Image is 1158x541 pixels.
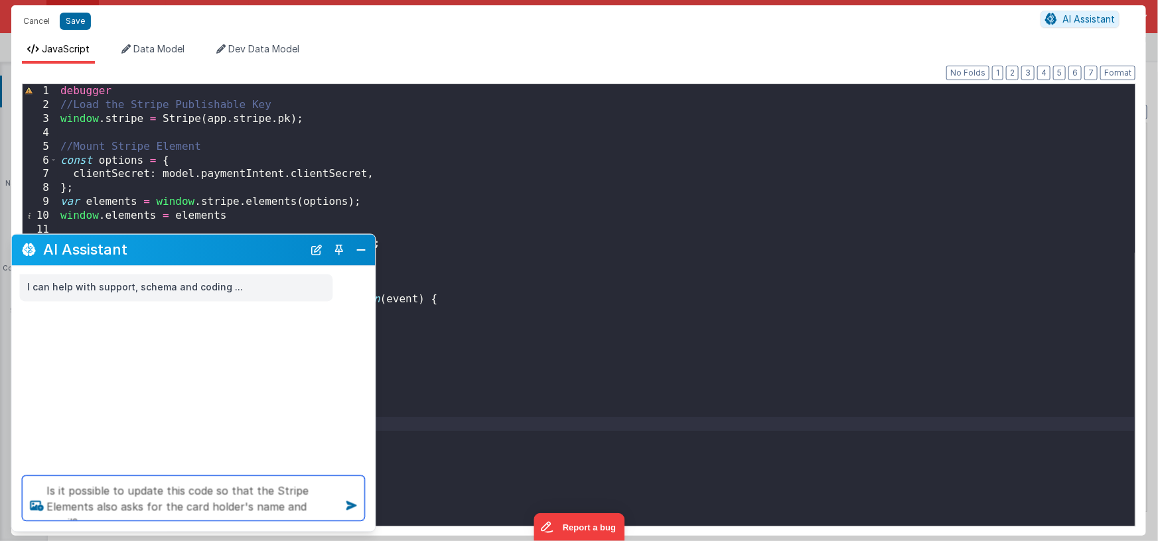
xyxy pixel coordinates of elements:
[42,43,90,54] span: JavaScript
[23,126,58,140] div: 4
[946,66,989,80] button: No Folds
[228,43,299,54] span: Dev Data Model
[28,280,325,296] p: I can help with support, schema and coding ...
[1037,66,1050,80] button: 4
[1006,66,1019,80] button: 2
[60,13,91,30] button: Save
[23,209,58,223] div: 10
[1068,66,1082,80] button: 6
[1021,66,1035,80] button: 3
[353,241,370,259] button: Close
[23,140,58,154] div: 5
[992,66,1003,80] button: 1
[17,12,56,30] button: Cancel
[23,112,58,126] div: 3
[133,43,184,54] span: Data Model
[23,98,58,112] div: 2
[23,167,58,181] div: 7
[23,154,58,168] div: 6
[330,241,349,259] button: Toggle Pin
[534,513,624,541] iframe: Marker.io feedback button
[1041,11,1120,28] button: AI Assistant
[23,223,58,237] div: 11
[23,195,58,209] div: 9
[1062,13,1115,25] span: AI Assistant
[1053,66,1066,80] button: 5
[23,84,58,98] div: 1
[44,242,304,258] h2: AI Assistant
[1100,66,1135,80] button: Format
[1084,66,1098,80] button: 7
[308,241,326,259] button: New Chat
[23,181,58,195] div: 8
